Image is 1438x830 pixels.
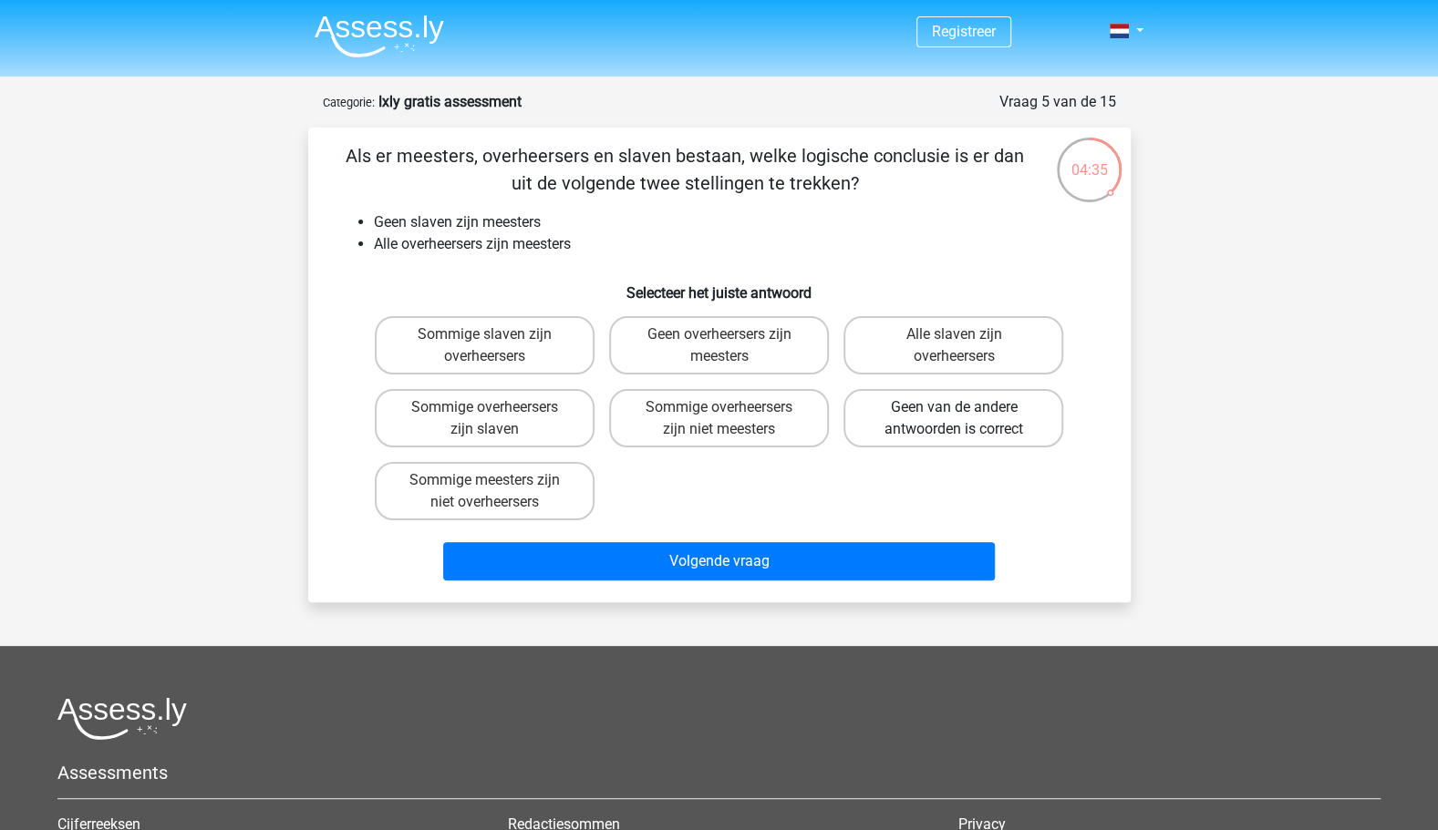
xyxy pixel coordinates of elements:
a: Registreer [932,23,996,40]
img: Assessly logo [57,697,187,740]
label: Geen overheersers zijn meesters [609,316,829,374]
small: Categorie: [323,96,375,109]
li: Geen slaven zijn meesters [374,211,1102,233]
div: 04:35 [1055,136,1123,181]
strong: Ixly gratis assessment [378,93,522,110]
label: Sommige overheersers zijn slaven [375,389,595,447]
button: Volgende vraag [443,542,995,580]
li: Alle overheersers zijn meesters [374,233,1102,255]
h6: Selecteer het juiste antwoord [337,270,1102,302]
label: Geen van de andere antwoorden is correct [843,389,1063,447]
label: Alle slaven zijn overheersers [843,316,1063,374]
label: Sommige slaven zijn overheersers [375,316,595,374]
label: Sommige meesters zijn niet overheersers [375,462,595,520]
div: Vraag 5 van de 15 [999,91,1116,113]
label: Sommige overheersers zijn niet meesters [609,389,829,447]
h5: Assessments [57,762,1381,784]
img: Assessly [315,15,444,57]
p: Als er meesters, overheersers en slaven bestaan, welke logische conclusie is er dan uit de volgen... [337,142,1033,197]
